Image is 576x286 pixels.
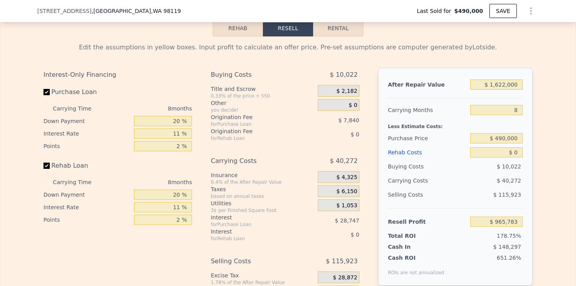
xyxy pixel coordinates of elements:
[43,140,131,152] div: Points
[263,20,313,36] button: Resell
[388,188,467,202] div: Selling Costs
[211,214,298,221] div: Interest
[211,93,315,99] div: 0.33% of the price + 550
[454,7,483,15] span: $490,000
[388,159,467,174] div: Buying Costs
[211,154,298,168] div: Carrying Costs
[497,255,521,261] span: 651.26%
[213,20,263,36] button: Rehab
[43,188,131,201] div: Down Payment
[211,279,315,286] div: 1.78% of the After Repair Value
[211,107,315,113] div: you decide!
[43,115,131,127] div: Down Payment
[388,78,467,92] div: After Repair Value
[107,176,192,188] div: 8 months
[43,89,50,95] input: Purchase Loan
[417,7,455,15] span: Last Sold for
[336,174,357,181] span: $ 4,325
[43,163,50,169] input: Rehab Loan
[43,68,192,82] div: Interest-Only Financing
[151,8,181,14] span: , WA 98119
[43,85,131,99] label: Purchase Loan
[497,163,521,170] span: $ 10,022
[330,68,358,82] span: $ 10,022
[211,68,298,82] div: Buying Costs
[313,20,363,36] button: Rental
[333,274,357,281] span: $ 28,872
[388,232,437,240] div: Total ROI
[43,214,131,226] div: Points
[497,177,521,184] span: $ 40,272
[336,88,357,95] span: $ 2,182
[335,217,359,224] span: $ 28,747
[493,192,521,198] span: $ 115,923
[211,121,298,127] div: for Purchase Loan
[211,185,315,193] div: Taxes
[338,117,359,123] span: $ 7,840
[211,179,315,185] div: 0.4% of the After Repair Value
[489,4,517,18] button: SAVE
[351,232,359,238] span: $ 0
[388,215,467,229] div: Resell Profit
[211,199,315,207] div: Utilities
[388,145,467,159] div: Rehab Costs
[43,43,533,52] div: Edit the assumptions in yellow boxes. Input profit to calculate an offer price. Pre-set assumptio...
[388,243,437,251] div: Cash In
[388,131,467,145] div: Purchase Price
[351,131,359,138] span: $ 0
[211,127,298,135] div: Origination Fee
[497,233,521,239] span: 178.75%
[211,272,315,279] div: Excise Tax
[349,102,357,109] span: $ 0
[211,254,298,268] div: Selling Costs
[211,207,315,214] div: 3¢ per Finished Square Foot
[211,193,315,199] div: based on annual taxes
[43,127,131,140] div: Interest Rate
[493,244,521,250] span: $ 148,297
[37,7,92,15] span: [STREET_ADDRESS]
[53,102,104,115] div: Carrying Time
[211,99,315,107] div: Other
[43,201,131,214] div: Interest Rate
[211,85,315,93] div: Title and Escrow
[211,221,298,228] div: for Purchase Loan
[92,7,181,15] span: , [GEOGRAPHIC_DATA]
[211,135,298,141] div: for Rehab Loan
[211,171,315,179] div: Insurance
[523,3,539,19] button: Show Options
[43,159,131,173] label: Rehab Loan
[326,254,357,268] span: $ 115,923
[388,117,523,131] div: Less Estimate Costs:
[330,154,358,168] span: $ 40,272
[388,262,444,276] div: ROIs are not annualized
[336,202,357,209] span: $ 1,053
[388,254,444,262] div: Cash ROI
[211,228,298,235] div: Interest
[336,188,357,195] span: $ 6,150
[107,102,192,115] div: 8 months
[53,176,104,188] div: Carrying Time
[211,235,298,242] div: for Rehab Loan
[211,113,298,121] div: Origination Fee
[388,174,437,188] div: Carrying Costs
[388,103,467,117] div: Carrying Months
